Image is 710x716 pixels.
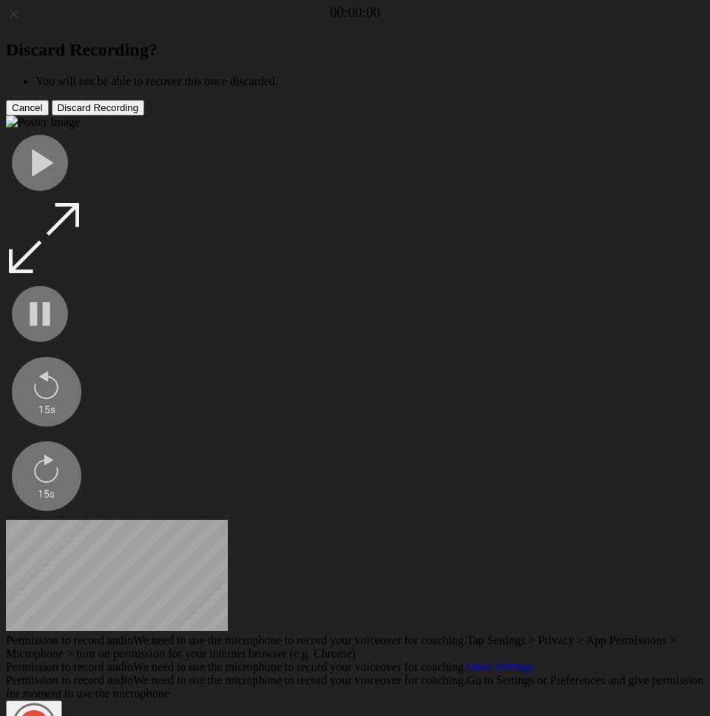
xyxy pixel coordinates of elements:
[52,100,145,116] button: Discard Recording
[6,100,49,116] button: Cancel
[6,634,676,660] span: Tap Settings > Privacy > App Permissions > Microphone > turn on permission for your internet brow...
[6,40,704,60] h2: Discard Recording?
[6,116,80,129] img: Poster Image
[6,674,133,686] span: Permission to record audio
[133,660,467,673] span: We need to use the microphone to record your voiceover for coaching.
[133,634,467,646] span: We need to use the microphone to record your voiceover for coaching.
[6,660,133,673] span: Permission to record audio
[330,4,380,21] a: 00:00:00
[6,674,703,700] span: Go to Settings or Preferences and give permission for moment to use the microphone
[35,75,704,88] li: You will not be able to recover this once discarded.
[133,674,467,686] span: We need to use the microphone to record your voiceover for coaching.
[467,660,533,673] a: Open Settings
[6,634,133,646] span: Permission to record audio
